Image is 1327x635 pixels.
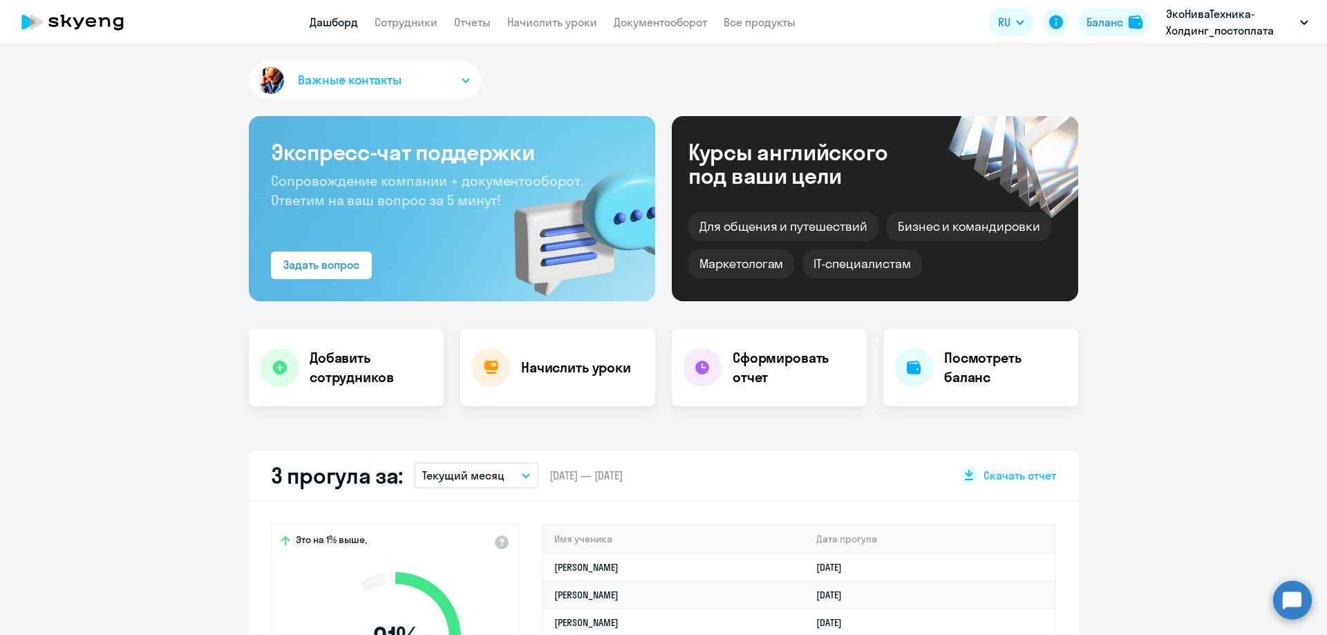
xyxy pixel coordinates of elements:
img: bg-img [494,146,655,301]
a: [DATE] [816,616,853,629]
img: avatar [254,64,287,97]
div: IT-специалистам [802,249,921,278]
button: Задать вопрос [271,252,372,279]
div: Маркетологам [688,249,794,278]
div: Баланс [1086,14,1123,30]
button: RU [988,8,1034,36]
h4: Посмотреть баланс [944,348,1067,387]
div: Курсы английского под ваши цели [688,140,925,187]
a: Отчеты [454,15,491,29]
h3: Экспресс-чат поддержки [271,138,633,166]
button: ЭкоНиваТехника-Холдинг_постоплата 2025 год, ЭКОНИВАТЕХНИКА-ХОЛДИНГ, ООО [1159,6,1315,39]
th: Имя ученика [543,525,805,553]
p: ЭкоНиваТехника-Холдинг_постоплата 2025 год, ЭКОНИВАТЕХНИКА-ХОЛДИНГ, ООО [1166,6,1295,39]
h4: Сформировать отчет [733,348,856,387]
span: Сопровождение компании + документооборот. Ответим на ваш вопрос за 5 минут! [271,172,583,209]
h4: Начислить уроки [521,358,631,377]
div: Бизнес и командировки [887,212,1051,241]
a: Сотрудники [375,15,437,29]
a: [PERSON_NAME] [554,589,619,601]
th: Дата прогула [805,525,1055,553]
a: [PERSON_NAME] [554,616,619,629]
a: [DATE] [816,561,853,574]
span: [DATE] — [DATE] [549,468,623,483]
a: [PERSON_NAME] [554,561,619,574]
div: Для общения и путешествий [688,212,878,241]
h4: Добавить сотрудников [310,348,433,387]
img: balance [1129,15,1142,29]
a: Документооборот [614,15,707,29]
button: Важные контакты [249,61,481,99]
span: Это на 1% выше, [296,533,367,550]
a: [DATE] [816,589,853,601]
a: Начислить уроки [507,15,597,29]
div: Задать вопрос [283,256,359,273]
button: Балансbalance [1078,8,1151,36]
p: Текущий месяц [422,467,505,484]
span: Скачать отчет [984,468,1056,483]
h2: 3 прогула за: [271,462,403,489]
a: Все продукты [724,15,796,29]
span: Важные контакты [298,71,402,89]
span: RU [998,14,1010,30]
button: Текущий месяц [414,462,538,489]
a: Дашборд [310,15,358,29]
